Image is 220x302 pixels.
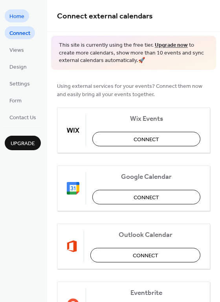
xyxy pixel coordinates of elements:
[5,136,41,150] button: Upgrade
[9,80,30,88] span: Settings
[59,42,208,65] span: This site is currently using the free tier. to create more calendars, show more than 10 events an...
[9,13,24,21] span: Home
[90,248,200,262] button: Connect
[57,9,153,24] span: Connect external calendars
[5,26,35,39] a: Connect
[92,289,200,297] span: Eventbrite
[57,82,210,98] span: Using external services for your events? Connect them now and easily bring all your events together.
[11,140,35,148] span: Upgrade
[9,46,24,55] span: Views
[9,97,22,105] span: Form
[5,9,29,22] a: Home
[9,29,30,38] span: Connect
[67,182,79,195] img: google
[5,111,41,124] a: Contact Us
[67,124,79,136] img: wix
[9,114,36,122] span: Contact Us
[155,40,188,51] a: Upgrade now
[5,77,35,90] a: Settings
[5,60,31,73] a: Design
[133,251,158,260] span: Connect
[5,94,26,107] a: Form
[90,231,200,239] span: Outlook Calendar
[5,43,29,56] a: Views
[9,63,27,71] span: Design
[92,190,200,204] button: Connect
[92,115,200,123] span: Wix Events
[134,135,159,144] span: Connect
[67,240,77,253] img: outlook
[92,173,200,181] span: Google Calendar
[134,193,159,202] span: Connect
[92,132,200,146] button: Connect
